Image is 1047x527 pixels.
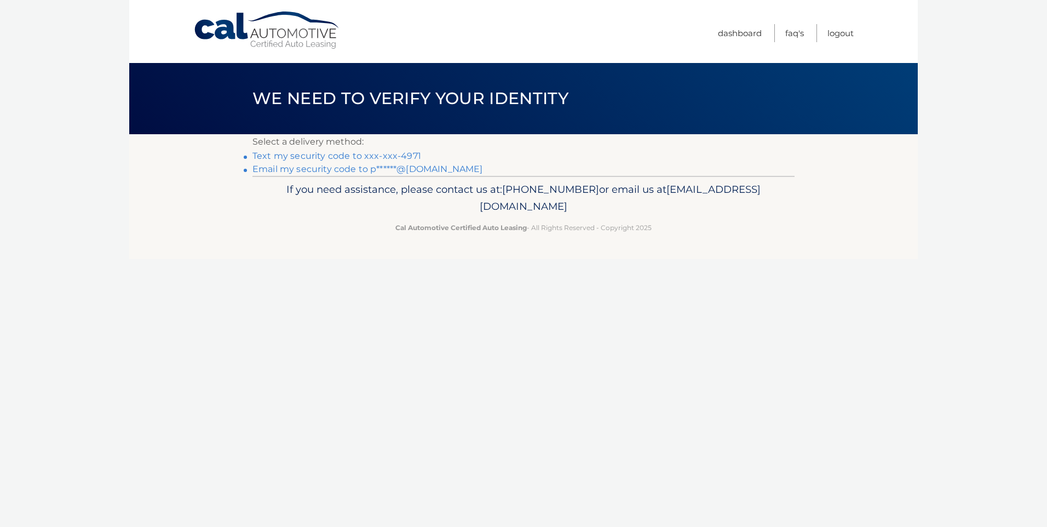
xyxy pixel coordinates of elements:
[395,224,527,232] strong: Cal Automotive Certified Auto Leasing
[252,134,795,150] p: Select a delivery method:
[718,24,762,42] a: Dashboard
[193,11,341,50] a: Cal Automotive
[252,88,568,108] span: We need to verify your identity
[252,151,421,161] a: Text my security code to xxx-xxx-4971
[827,24,854,42] a: Logout
[252,164,483,174] a: Email my security code to p******@[DOMAIN_NAME]
[260,181,787,216] p: If you need assistance, please contact us at: or email us at
[785,24,804,42] a: FAQ's
[260,222,787,233] p: - All Rights Reserved - Copyright 2025
[502,183,599,196] span: [PHONE_NUMBER]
